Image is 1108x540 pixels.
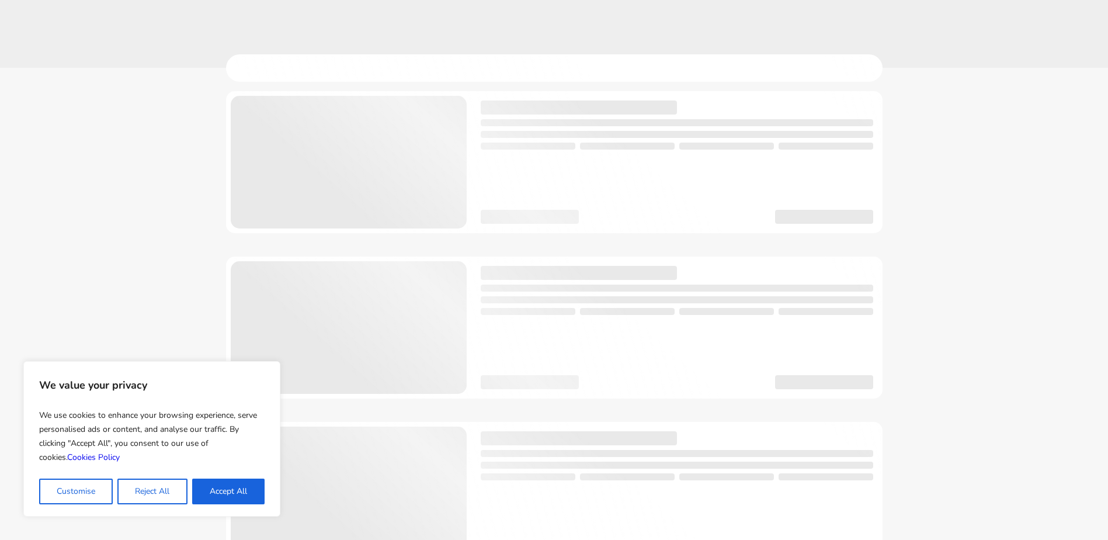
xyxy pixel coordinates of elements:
[23,361,280,517] div: We value your privacy
[67,452,120,463] a: Cookies Policy
[39,373,265,397] p: We value your privacy
[192,479,265,504] button: Accept All
[39,404,265,469] p: We use cookies to enhance your browsing experience, serve personalised ads or content, and analys...
[39,479,113,504] button: Customise
[117,479,187,504] button: Reject All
